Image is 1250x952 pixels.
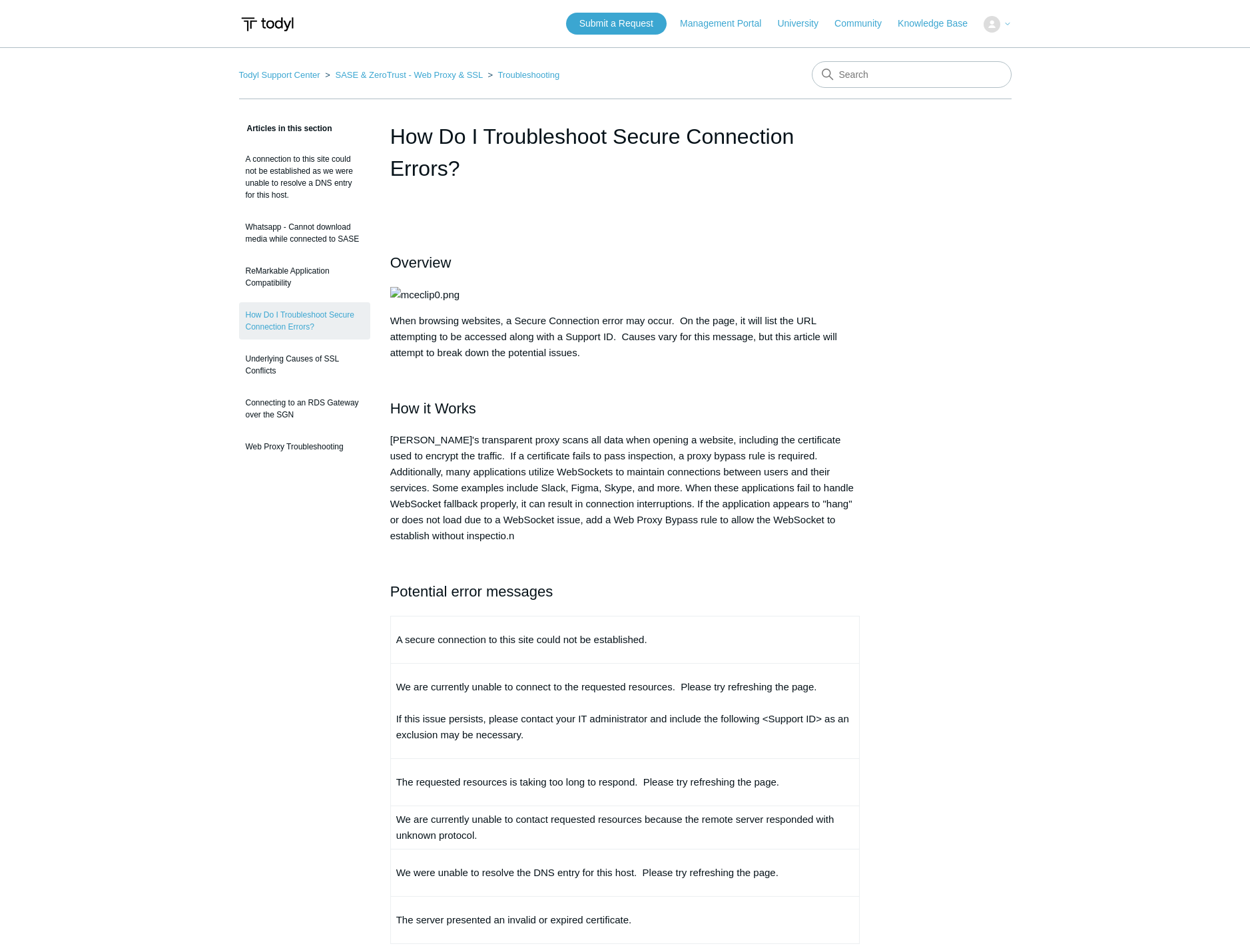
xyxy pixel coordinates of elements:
a: How Do I Troubleshoot Secure Connection Errors? [239,302,370,340]
p: We are currently unable to connect to the requested resources. Please try refreshing the page. If... [396,679,854,743]
p: A secure connection to this site could not be established. [396,632,854,648]
h2: Overview [390,251,860,274]
a: Underlying Causes of SSL Conflicts [239,346,370,383]
input: Search [812,61,1012,88]
img: Todyl Support Center Help Center home page [239,12,296,37]
a: Connecting to an RDS Gateway over the SGN [239,390,370,427]
li: SASE & ZeroTrust - Web Proxy & SSL [322,70,485,80]
a: Troubleshooting [497,70,559,80]
a: University [777,17,831,31]
a: Management Portal [680,17,775,31]
p: We were unable to resolve the DNS entry for this host. Please try refreshing the page. [396,865,854,881]
img: mceclip0.png [390,287,460,303]
a: Knowledge Base [898,17,981,31]
h1: How Do I Troubleshoot Secure Connection Errors? [390,120,860,184]
a: ReMarkable Application Compatibility [239,258,370,296]
p: The server presented an invalid or expired certificate. [396,912,854,928]
li: Troubleshooting [485,70,559,80]
a: Todyl Support Center [239,70,320,80]
a: Community [834,17,895,31]
td: We are currently unable to contact requested resources because the remote server responded with u... [390,806,860,849]
span: Articles in this section [239,124,332,133]
a: Web Proxy Troubleshooting [239,434,370,459]
a: SASE & ZeroTrust - Web Proxy & SSL [335,70,482,80]
h2: How it Works [390,397,860,420]
p: The requested resources is taking too long to respond. Please try refreshing the page. [396,774,854,790]
p: When browsing websites, a Secure Connection error may occur. On the page, it will list the URL at... [390,313,860,361]
p: [PERSON_NAME]'s transparent proxy scans all data when opening a website, including the certificat... [390,432,860,544]
a: Submit a Request [566,13,667,35]
li: Todyl Support Center [239,70,323,80]
a: A connection to this site could not be established as we were unable to resolve a DNS entry for t... [239,146,370,208]
h2: Potential error messages [390,580,860,603]
a: Whatsapp - Cannot download media while connected to SASE [239,214,370,252]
